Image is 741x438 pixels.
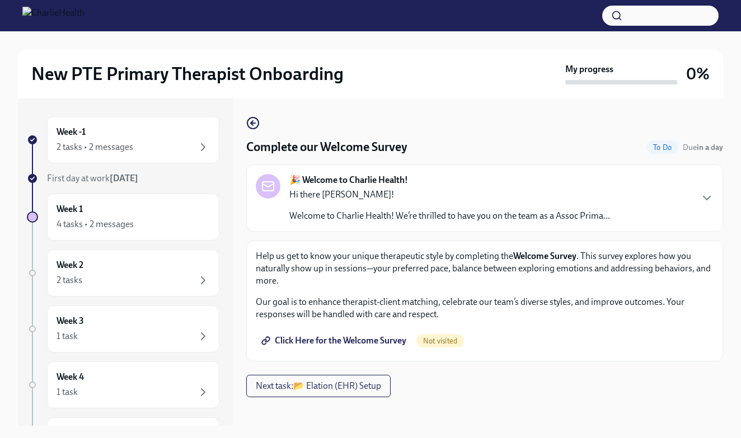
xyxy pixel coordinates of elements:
[57,330,78,342] div: 1 task
[289,210,610,222] p: Welcome to Charlie Health! We’re thrilled to have you on the team as a Assoc Prima...
[57,141,133,153] div: 2 tasks • 2 messages
[256,380,381,392] span: Next task : 📂 Elation (EHR) Setup
[697,143,723,152] strong: in a day
[289,189,610,201] p: Hi there [PERSON_NAME]!
[256,296,714,321] p: Our goal is to enhance therapist-client matching, celebrate our team’s diverse styles, and improv...
[683,142,723,153] span: August 20th, 2025 10:00
[27,361,219,408] a: Week 41 task
[256,250,714,287] p: Help us get to know your unique therapeutic style by completing the . This survey explores how yo...
[256,329,414,352] a: Click Here for the Welcome Survey
[683,143,723,152] span: Due
[27,194,219,241] a: Week 14 tasks • 2 messages
[246,375,391,397] button: Next task:📂 Elation (EHR) Setup
[57,371,84,383] h6: Week 4
[246,139,407,156] h4: Complete our Welcome Survey
[646,143,678,152] span: To Do
[27,305,219,352] a: Week 31 task
[27,172,219,185] a: First day at work[DATE]
[513,251,576,261] strong: Welcome Survey
[289,174,408,186] strong: 🎉 Welcome to Charlie Health!
[110,173,138,183] strong: [DATE]
[57,203,83,215] h6: Week 1
[57,218,134,230] div: 4 tasks • 2 messages
[565,63,613,76] strong: My progress
[22,7,85,25] img: CharlieHealth
[416,337,464,345] span: Not visited
[686,64,710,84] h3: 0%
[47,173,138,183] span: First day at work
[57,386,78,398] div: 1 task
[57,126,86,138] h6: Week -1
[264,335,406,346] span: Click Here for the Welcome Survey
[57,315,84,327] h6: Week 3
[31,63,344,85] h2: New PTE Primary Therapist Onboarding
[57,259,83,271] h6: Week 2
[27,116,219,163] a: Week -12 tasks • 2 messages
[57,274,82,286] div: 2 tasks
[27,249,219,296] a: Week 22 tasks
